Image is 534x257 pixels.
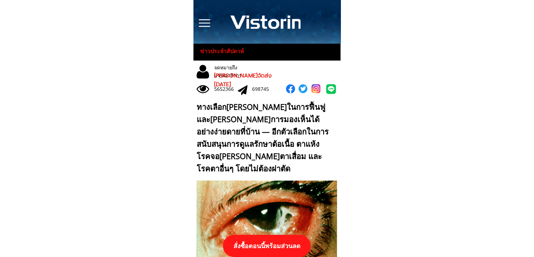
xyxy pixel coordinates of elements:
div: ทางเลือก[PERSON_NAME]ในการฟื้นฟูและ[PERSON_NAME]การมองเห็นได้อย่างง่ายดายที่บ้าน — อีกตัวเลือกในก... [197,101,334,175]
h3: ข่าวประจำสัปดาห์ [200,47,250,56]
p: สั่งซื้อตอนนี้พร้อมส่วนลด [222,235,311,257]
span: [PERSON_NAME]จัดส่ง [DATE] [214,71,272,89]
div: 5652366 [214,85,238,93]
div: 698745 [252,85,276,93]
div: จดหมายถึงบรรณาธิการ [214,64,265,80]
